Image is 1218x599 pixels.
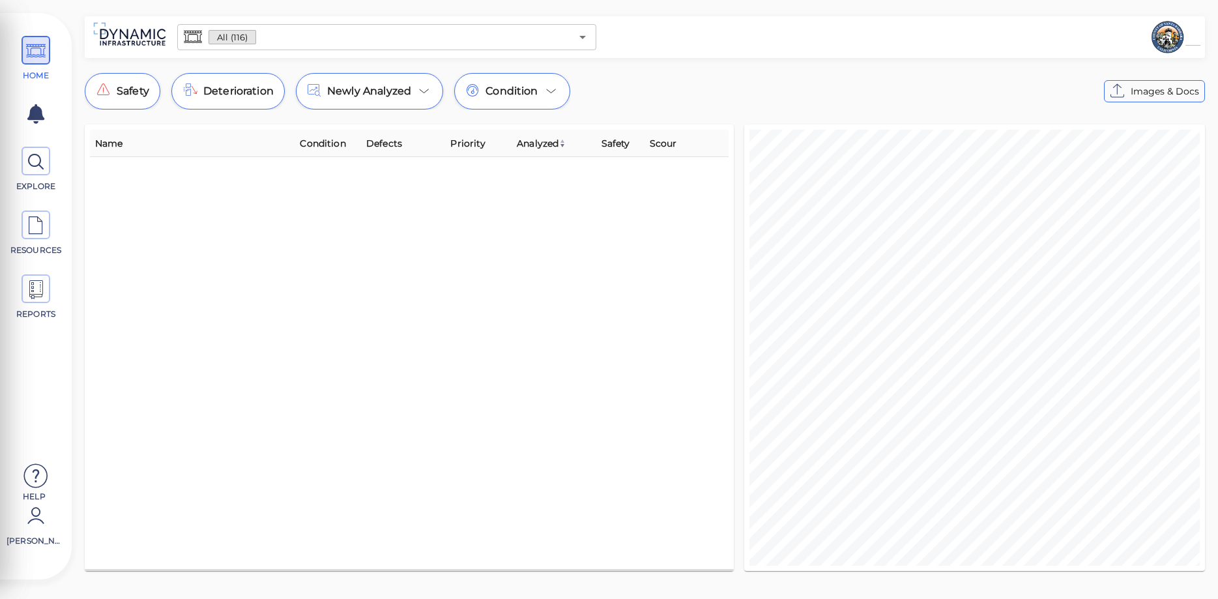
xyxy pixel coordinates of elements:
[300,136,345,151] span: Condition
[1131,83,1199,99] span: Images & Docs
[1104,80,1205,102] button: Images & Docs
[7,491,62,501] span: Help
[8,70,64,81] span: HOME
[366,136,402,151] span: Defects
[7,274,65,320] a: REPORTS
[517,136,566,151] span: Analyzed
[7,211,65,256] a: RESOURCES
[209,31,255,44] span: All (116)
[650,136,677,151] span: Scour
[602,136,630,151] span: Safety
[573,28,592,46] button: Open
[1163,540,1208,589] iframe: Chat
[749,130,1200,566] canvas: Map
[203,83,274,99] span: Deterioration
[117,83,149,99] span: Safety
[7,36,65,81] a: HOME
[95,136,123,151] span: Name
[7,535,62,547] span: [PERSON_NAME]
[327,83,411,99] span: Newly Analyzed
[558,139,566,147] img: sort_z_to_a
[450,136,485,151] span: Priority
[8,308,64,320] span: REPORTS
[486,83,538,99] span: Condition
[8,181,64,192] span: EXPLORE
[8,244,64,256] span: RESOURCES
[7,147,65,192] a: EXPLORE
